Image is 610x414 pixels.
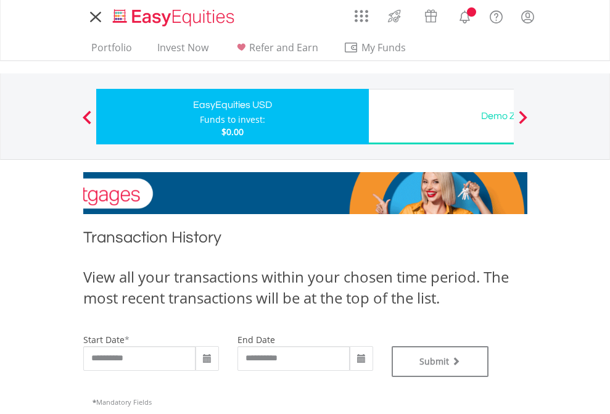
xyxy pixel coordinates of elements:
[229,41,323,60] a: Refer and Earn
[83,226,527,254] h1: Transaction History
[347,3,376,23] a: AppsGrid
[83,334,125,346] label: start date
[421,6,441,26] img: vouchers-v2.svg
[75,117,99,129] button: Previous
[449,3,480,28] a: Notifications
[104,96,361,114] div: EasyEquities USD
[512,3,543,30] a: My Profile
[413,3,449,26] a: Vouchers
[355,9,368,23] img: grid-menu-icon.svg
[249,41,318,54] span: Refer and Earn
[344,39,424,56] span: My Funds
[152,41,213,60] a: Invest Now
[237,334,275,346] label: end date
[83,267,527,309] div: View all your transactions within your chosen time period. The most recent transactions will be a...
[221,126,244,138] span: $0.00
[200,114,265,126] div: Funds to invest:
[511,117,535,129] button: Next
[83,172,527,214] img: EasyMortage Promotion Banner
[110,7,239,28] img: EasyEquities_Logo.png
[384,6,405,26] img: thrive-v2.svg
[93,397,152,407] span: Mandatory Fields
[86,41,137,60] a: Portfolio
[108,3,239,28] a: Home page
[392,346,489,377] button: Submit
[480,3,512,28] a: FAQ's and Support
